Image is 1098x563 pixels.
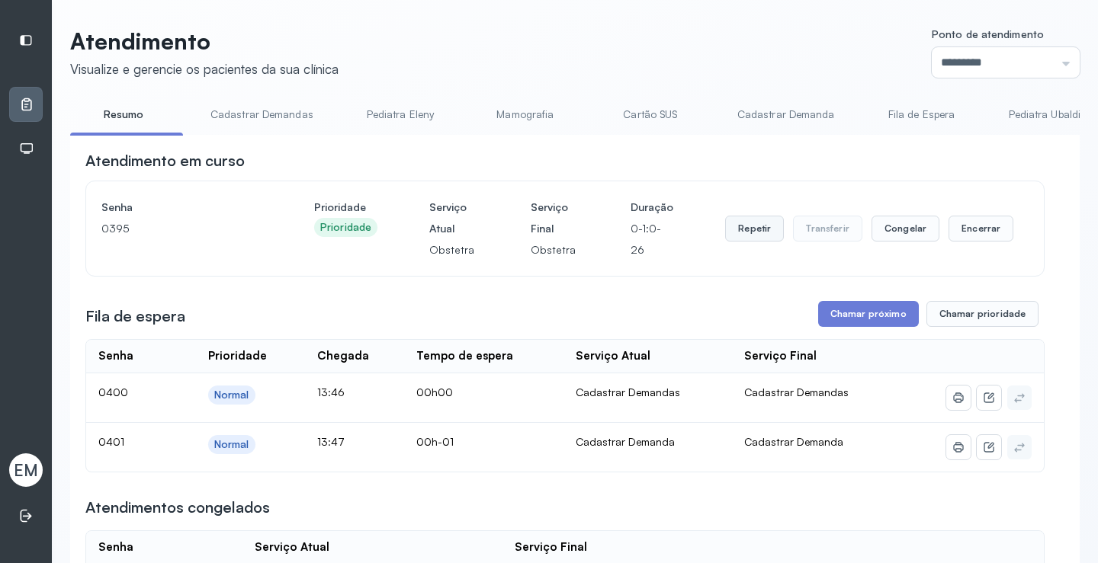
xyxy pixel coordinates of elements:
div: Cadastrar Demanda [576,435,720,449]
h3: Fila de espera [85,305,185,327]
a: Fila de Espera [868,102,975,127]
button: Repetir [725,216,784,242]
p: Obstetra [531,239,579,261]
div: Senha [98,349,133,363]
span: 0400 [98,385,128,398]
span: 00h00 [416,385,453,398]
a: Resumo [70,102,177,127]
a: Cadastrar Demandas [195,102,329,127]
span: EM [14,460,38,480]
span: Cadastrar Demandas [744,385,849,398]
h4: Serviço Atual [429,197,479,239]
p: 0395 [101,218,262,239]
h3: Atendimento em curso [85,150,245,171]
a: Cadastrar Demanda [722,102,850,127]
h4: Serviço Final [531,197,579,239]
a: Cartão SUS [597,102,704,127]
div: Prioridade [320,221,371,234]
span: 0401 [98,435,124,448]
div: Prioridade [208,349,267,363]
div: Tempo de espera [416,349,513,363]
button: Chamar prioridade [926,301,1039,327]
div: Visualize e gerencie os pacientes da sua clínica [70,61,339,77]
span: 13:46 [317,385,345,398]
div: Senha [98,540,133,555]
div: Cadastrar Demandas [576,385,720,399]
p: Atendimento [70,27,339,55]
a: Mamografia [472,102,579,127]
div: Serviço Final [515,540,587,555]
button: Encerrar [949,216,1013,242]
h3: Atendimentos congelados [85,497,270,518]
button: Chamar próximo [818,301,919,327]
a: Pediatra Eleny [347,102,454,127]
p: Obstetra [429,239,479,261]
button: Congelar [872,216,939,242]
span: Ponto de atendimento [932,27,1044,40]
div: Normal [214,389,249,401]
h4: Duração [631,197,673,218]
div: Normal [214,438,249,451]
h4: Prioridade [314,197,377,218]
h4: Senha [101,197,262,218]
p: 0-1:0-26 [631,218,673,261]
div: Serviço Final [744,349,817,363]
span: 13:47 [317,435,345,448]
span: 00h-01 [416,435,454,448]
div: Serviço Atual [255,540,329,555]
button: Transferir [793,216,862,242]
div: Serviço Atual [576,349,650,363]
div: Chegada [317,349,369,363]
span: Cadastrar Demanda [744,435,843,448]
